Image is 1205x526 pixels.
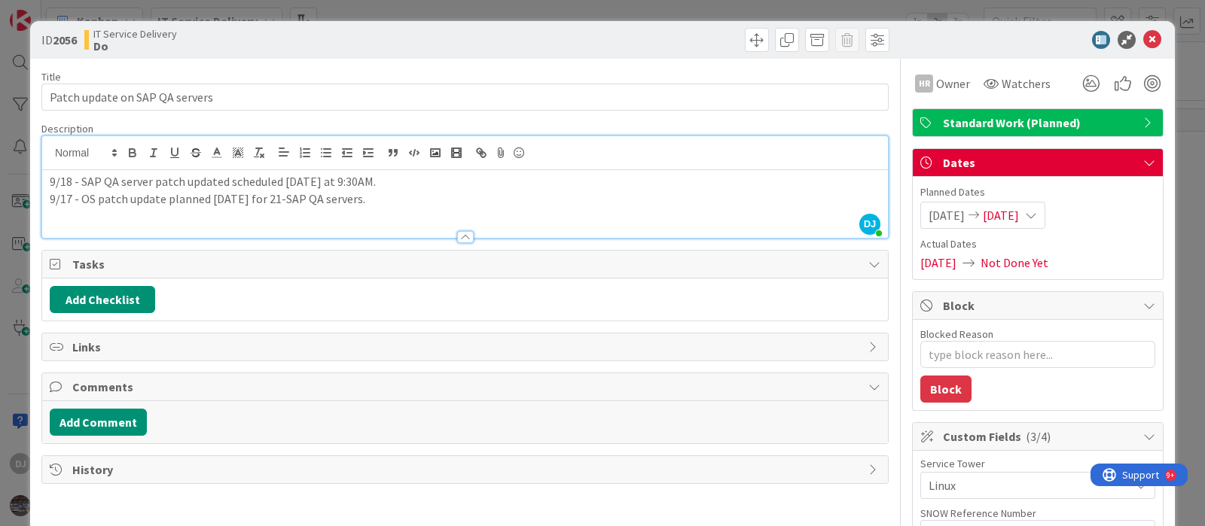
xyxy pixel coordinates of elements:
[41,84,889,111] input: type card name here...
[983,206,1019,224] span: [DATE]
[1026,429,1051,444] span: ( 3/4 )
[50,173,880,190] p: 9/18 - SAP QA server patch updated scheduled [DATE] at 9:30AM.
[920,254,956,272] span: [DATE]
[859,214,880,235] span: DJ
[41,31,77,49] span: ID
[50,190,880,208] p: 9/17 - OS patch update planned [DATE] for 21-SAP QA servers.
[50,409,147,436] button: Add Comment
[920,327,993,341] label: Blocked Reason
[915,74,933,93] div: HR
[93,40,177,52] b: Do
[76,6,84,18] div: 9+
[929,206,965,224] span: [DATE]
[72,378,861,396] span: Comments
[943,296,1136,315] span: Block
[943,114,1136,132] span: Standard Work (Planned)
[920,458,1155,469] div: Service Tower
[72,461,861,479] span: History
[41,70,61,84] label: Title
[936,74,970,93] span: Owner
[72,338,861,356] span: Links
[920,236,1155,252] span: Actual Dates
[981,254,1048,272] span: Not Done Yet
[93,28,177,40] span: IT Service Delivery
[53,32,77,47] b: 2056
[50,286,155,313] button: Add Checklist
[1002,74,1051,93] span: Watchers
[920,375,972,403] button: Block
[920,506,1036,520] label: SNOW Reference Number
[929,476,1129,494] span: Linux
[943,427,1136,445] span: Custom Fields
[943,154,1136,172] span: Dates
[72,255,861,273] span: Tasks
[920,184,1155,200] span: Planned Dates
[32,2,69,20] span: Support
[41,122,93,135] span: Description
